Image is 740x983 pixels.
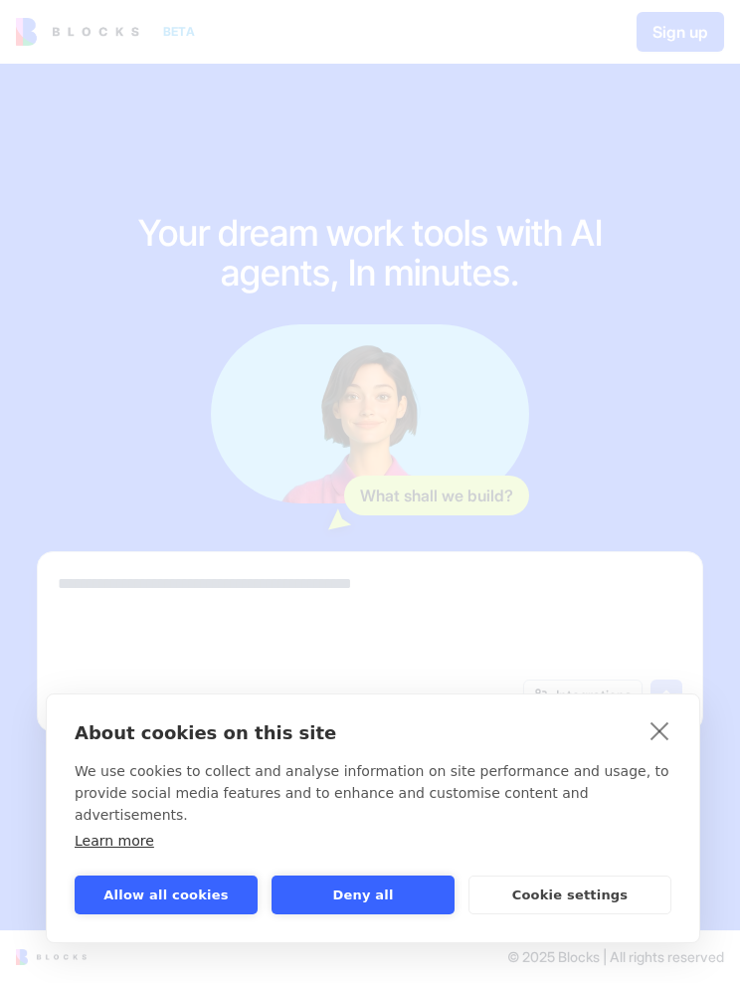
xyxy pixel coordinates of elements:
button: Cookie settings [468,876,671,914]
strong: About cookies on this site [75,722,336,743]
button: Deny all [272,876,455,914]
button: Allow all cookies [75,876,258,914]
a: close [645,714,675,746]
p: We use cookies to collect and analyse information on site performance and usage, to provide socia... [75,760,671,826]
a: Learn more [75,833,154,849]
